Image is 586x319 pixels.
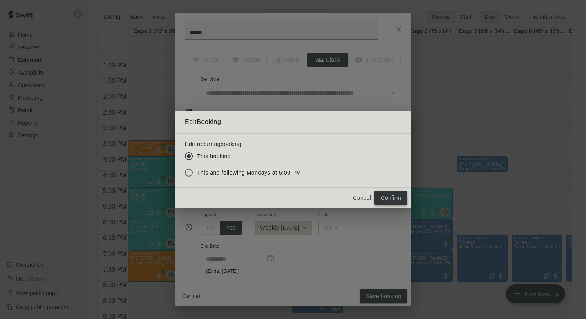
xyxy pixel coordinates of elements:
span: This and following Mondays at 5:00 PM [197,169,301,177]
label: Edit recurring booking [185,140,307,148]
button: Confirm [374,191,407,205]
button: Cancel [349,191,374,205]
span: This booking [197,152,231,160]
h2: Edit Booking [175,111,411,133]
